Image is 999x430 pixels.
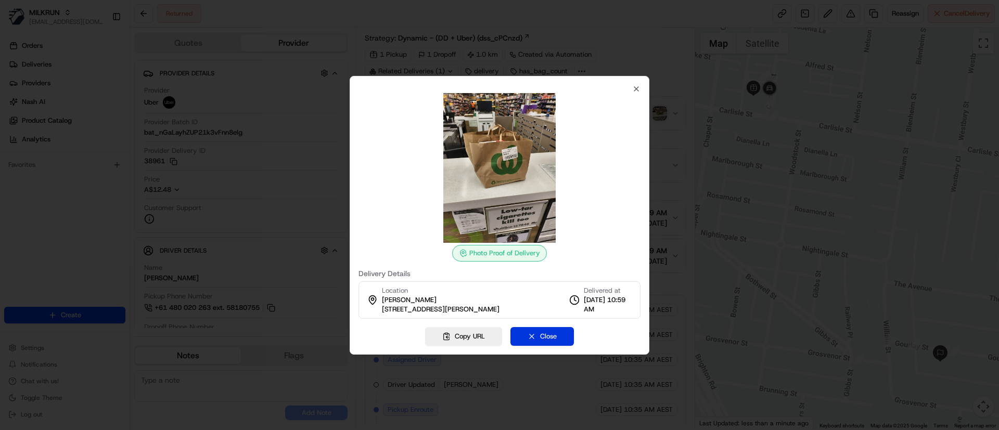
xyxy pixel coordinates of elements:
img: photo_proof_of_delivery image [425,93,574,243]
span: Location [382,286,408,295]
span: [STREET_ADDRESS][PERSON_NAME] [382,305,499,314]
span: [DATE] 10:59 AM [584,295,632,314]
label: Delivery Details [358,270,641,277]
span: [PERSON_NAME] [382,295,437,305]
button: Close [510,327,574,346]
div: Photo Proof of Delivery [452,245,547,262]
span: Delivered at [584,286,632,295]
button: Copy URL [425,327,502,346]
